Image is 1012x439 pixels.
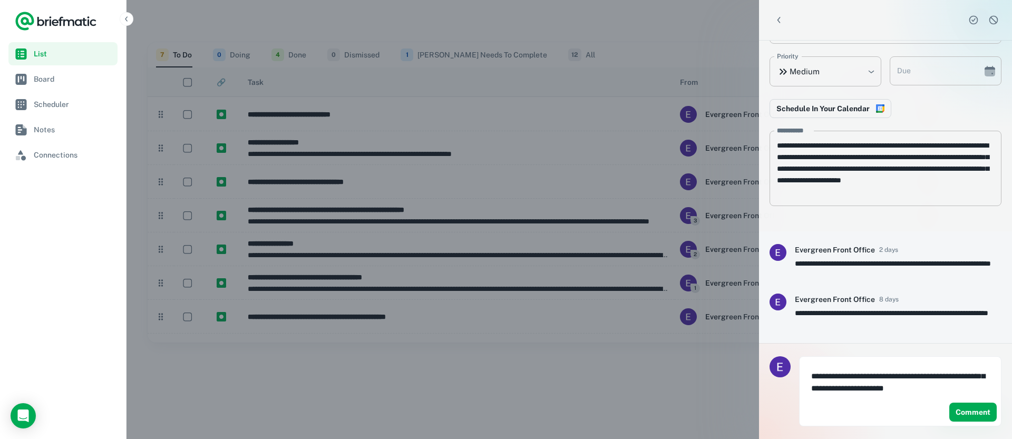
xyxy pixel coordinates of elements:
[34,124,113,135] span: Notes
[879,295,899,304] span: 8 days
[8,118,118,141] a: Notes
[8,93,118,116] a: Scheduler
[979,61,1000,82] button: Choose date
[8,67,118,91] a: Board
[770,244,786,261] img: ACg8ocKEnd85GMpc7C0H8eBAdxUFF5FG9_b1NjbhyUUEuV6RlVZoOA=s96-c
[795,294,875,305] h6: Evergreen Front Office
[770,11,789,30] button: Back
[11,403,36,428] div: Load Chat
[770,99,891,118] button: Connect to Google Calendar to reserve time in your schedule to complete this work
[770,356,791,377] img: Evergreen Front Office
[777,52,799,61] label: Priority
[759,41,1012,343] div: scrollable content
[34,149,113,161] span: Connections
[966,12,981,28] button: Complete task
[879,245,898,255] span: 2 days
[15,11,97,32] a: Logo
[770,294,786,310] img: ACg8ocKEnd85GMpc7C0H8eBAdxUFF5FG9_b1NjbhyUUEuV6RlVZoOA=s96-c
[34,99,113,110] span: Scheduler
[8,42,118,65] a: List
[949,403,997,422] button: Comment
[34,73,113,85] span: Board
[34,48,113,60] span: List
[986,12,1001,28] button: Dismiss task
[770,56,881,86] div: Medium
[8,143,118,167] a: Connections
[795,244,875,256] h6: Evergreen Front Office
